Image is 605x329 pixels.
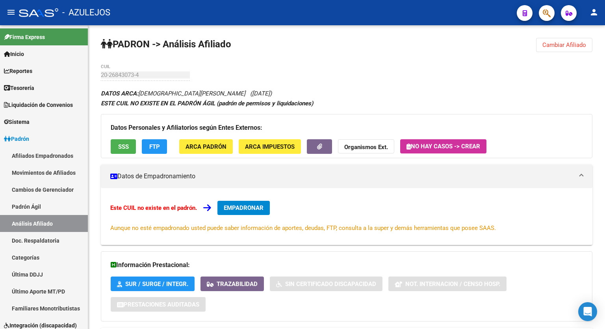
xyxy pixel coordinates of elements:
span: Firma Express [4,33,45,41]
span: - AZULEJOS [62,4,110,21]
span: Trazabilidad [217,280,258,288]
button: Prestaciones Auditadas [111,297,206,312]
span: SUR / SURGE / INTEGR. [125,280,188,288]
button: SSS [111,139,136,154]
strong: DATOS ARCA: [101,90,138,97]
button: No hay casos -> Crear [400,139,486,153]
span: Prestaciones Auditadas [124,301,199,308]
span: Liquidación de Convenios [4,101,73,109]
strong: ESTE CUIL NO EXISTE EN EL PADRÓN ÁGIL (padrón de permisos y liquidaciones) [101,100,313,107]
mat-expansion-panel-header: Datos de Empadronamiento [101,164,592,188]
span: Sin Certificado Discapacidad [285,280,376,288]
mat-icon: person [589,7,599,17]
span: ARCA Padrón [186,143,226,150]
span: [DEMOGRAPHIC_DATA][PERSON_NAME] [101,90,245,97]
strong: Este CUIL no existe en el padrón. [110,204,197,211]
h3: Información Prestacional: [111,260,583,271]
span: ARCA Impuestos [245,143,295,150]
div: Datos de Empadronamiento [101,188,592,245]
button: Cambiar Afiliado [536,38,592,52]
mat-icon: menu [6,7,16,17]
span: EMPADRONAR [224,204,264,211]
div: Open Intercom Messenger [578,302,597,321]
button: Not. Internacion / Censo Hosp. [388,277,507,291]
span: Tesorería [4,84,34,92]
span: No hay casos -> Crear [406,143,480,150]
span: Reportes [4,67,32,75]
button: SUR / SURGE / INTEGR. [111,277,195,291]
span: Aunque no esté empadronado usted puede saber información de aportes, deudas, FTP, consulta a la s... [110,224,496,232]
button: Trazabilidad [200,277,264,291]
button: FTP [142,139,167,154]
span: Cambiar Afiliado [542,41,586,49]
mat-panel-title: Datos de Empadronamiento [110,172,573,181]
span: Padrón [4,135,29,143]
button: Sin Certificado Discapacidad [270,277,382,291]
span: Inicio [4,50,24,58]
span: SSS [118,143,129,150]
button: ARCA Impuestos [239,139,301,154]
h3: Datos Personales y Afiliatorios según Entes Externos: [111,122,583,133]
button: ARCA Padrón [179,139,233,154]
span: Not. Internacion / Censo Hosp. [405,280,500,288]
span: Sistema [4,118,30,126]
strong: Organismos Ext. [344,144,388,151]
button: Organismos Ext. [338,139,394,154]
span: ([DATE]) [250,90,272,97]
strong: PADRON -> Análisis Afiliado [101,39,231,50]
button: EMPADRONAR [217,201,270,215]
span: FTP [149,143,160,150]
